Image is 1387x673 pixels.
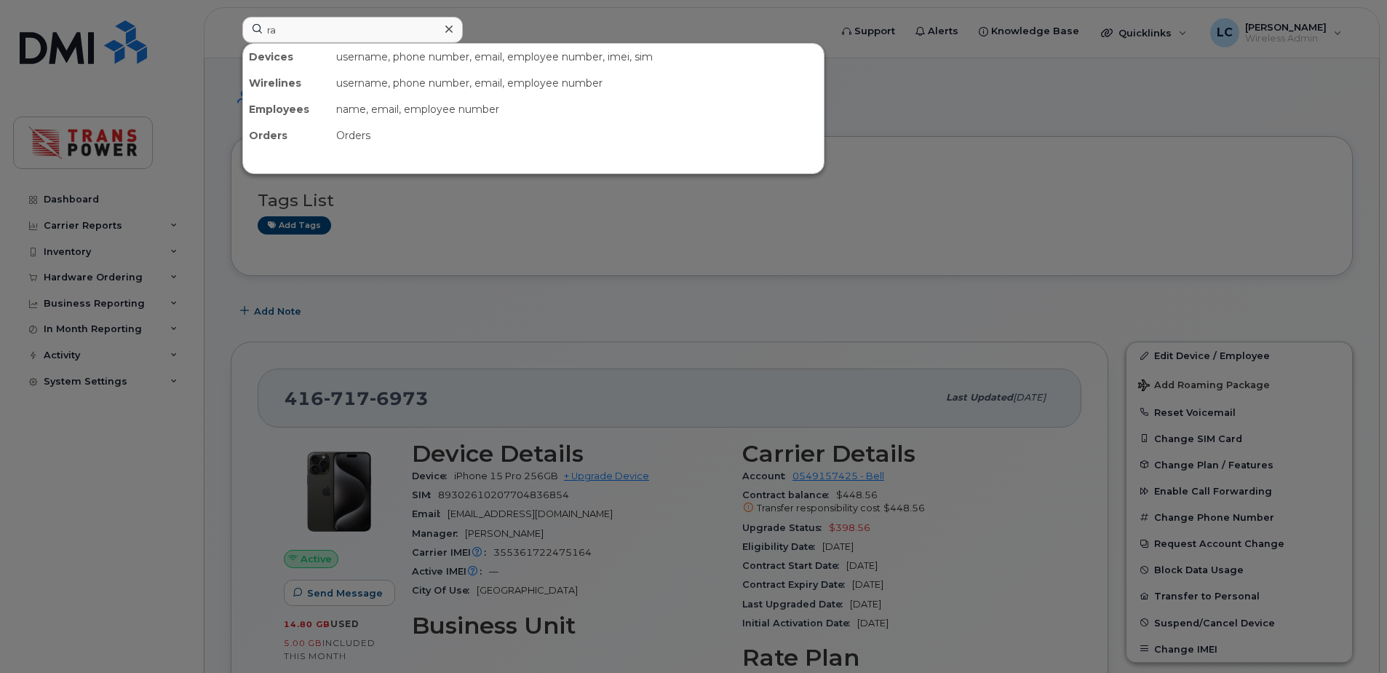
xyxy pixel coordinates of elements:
div: username, phone number, email, employee number [330,70,824,96]
div: Employees [243,96,330,122]
div: name, email, employee number [330,96,824,122]
div: Orders [243,122,330,149]
div: Devices [243,44,330,70]
div: username, phone number, email, employee number, imei, sim [330,44,824,70]
div: Wirelines [243,70,330,96]
div: Orders [330,122,824,149]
